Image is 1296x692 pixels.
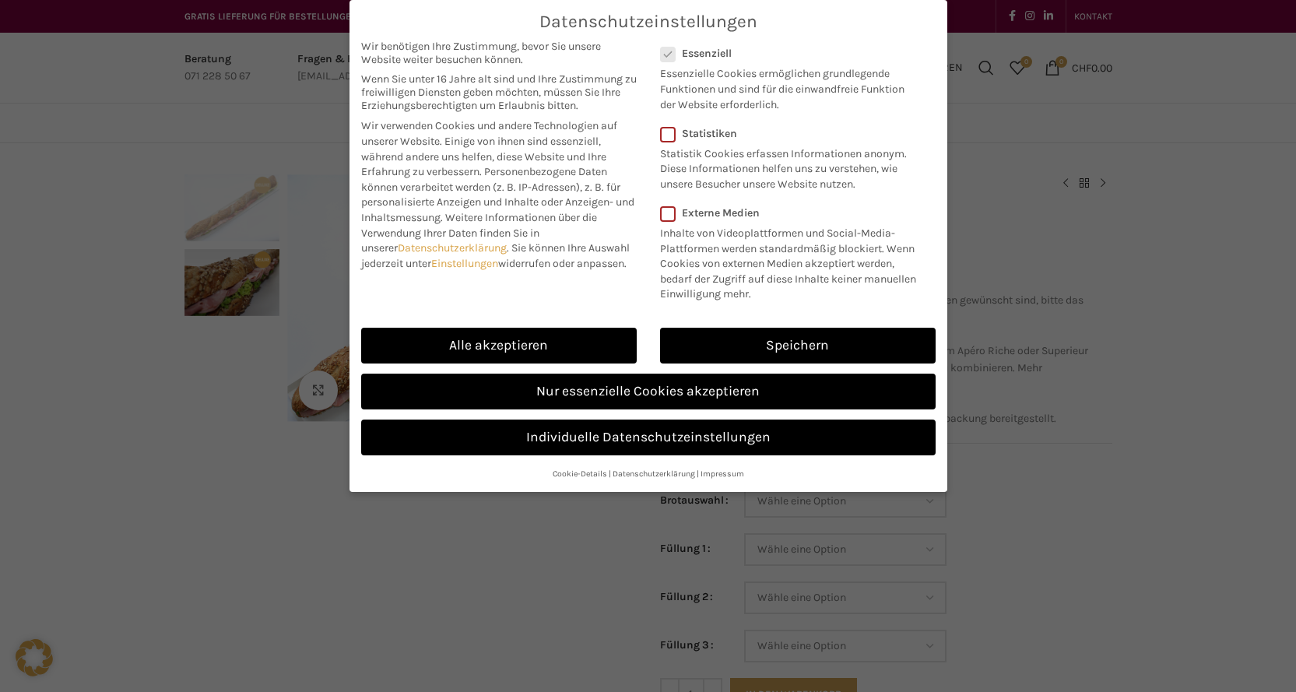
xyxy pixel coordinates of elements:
span: Datenschutzeinstellungen [539,12,757,32]
p: Inhalte von Videoplattformen und Social-Media-Plattformen werden standardmäßig blockiert. Wenn Co... [660,220,925,302]
p: Statistik Cookies erfassen Informationen anonym. Diese Informationen helfen uns zu verstehen, wie... [660,140,915,192]
span: Wir verwenden Cookies und andere Technologien auf unserer Website. Einige von ihnen sind essenzie... [361,119,617,178]
label: Statistiken [660,127,915,140]
a: Cookie-Details [553,469,607,479]
a: Impressum [701,469,744,479]
a: Speichern [660,328,936,364]
label: Essenziell [660,47,915,60]
span: Sie können Ihre Auswahl jederzeit unter widerrufen oder anpassen. [361,241,630,270]
label: Externe Medien [660,206,925,220]
a: Datenschutzerklärung [398,241,507,255]
span: Weitere Informationen über die Verwendung Ihrer Daten finden Sie in unserer . [361,211,597,255]
span: Wenn Sie unter 16 Jahre alt sind und Ihre Zustimmung zu freiwilligen Diensten geben möchten, müss... [361,72,637,112]
a: Einstellungen [431,257,498,270]
a: Individuelle Datenschutzeinstellungen [361,420,936,455]
p: Essenzielle Cookies ermöglichen grundlegende Funktionen und sind für die einwandfreie Funktion de... [660,60,915,112]
span: Wir benötigen Ihre Zustimmung, bevor Sie unsere Website weiter besuchen können. [361,40,637,66]
a: Datenschutzerklärung [613,469,695,479]
a: Alle akzeptieren [361,328,637,364]
span: Personenbezogene Daten können verarbeitet werden (z. B. IP-Adressen), z. B. für personalisierte A... [361,165,634,224]
a: Nur essenzielle Cookies akzeptieren [361,374,936,409]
